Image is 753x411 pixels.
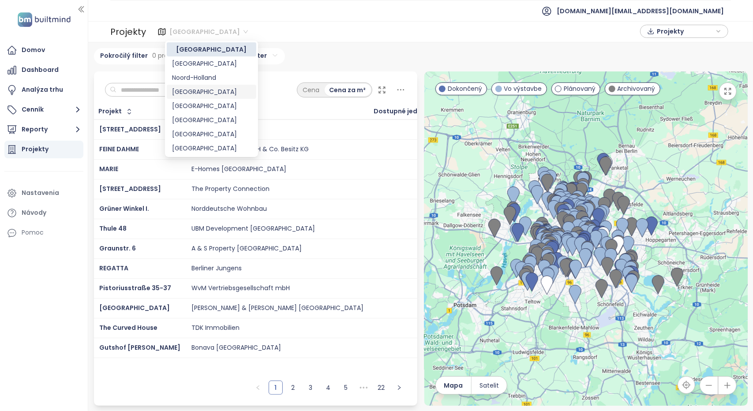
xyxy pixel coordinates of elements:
[4,121,83,138] button: Reporty
[99,125,161,134] a: [STREET_ADDRESS]
[251,381,265,395] li: Predchádzajúca strana
[172,59,251,68] div: [GEOGRAPHIC_DATA]
[557,0,724,22] span: [DOMAIN_NAME][EMAIL_ADDRESS][DOMAIN_NAME]
[322,381,336,395] li: 4
[191,165,286,173] div: E-Homes [GEOGRAPHIC_DATA]
[191,205,267,213] div: Norddeutsche Wohnbau
[172,115,251,125] div: [GEOGRAPHIC_DATA]
[172,87,251,97] div: [GEOGRAPHIC_DATA]
[4,141,83,158] a: Projekty
[172,45,251,54] div: [GEOGRAPHIC_DATA]
[480,381,499,390] span: Satelit
[99,323,157,332] a: The Curved House
[436,377,471,394] button: Mapa
[375,381,388,394] a: 22
[191,324,240,332] div: TDK Immobilien
[255,385,261,390] span: left
[269,381,282,394] a: 1
[153,51,184,60] span: 0 pravidiel
[444,381,463,390] span: Mapa
[4,41,83,59] a: Domov
[167,56,256,71] div: Vienna
[4,204,83,222] a: Návody
[99,184,161,193] a: [STREET_ADDRESS]
[167,42,256,56] div: Berlin
[4,61,83,79] a: Dashboard
[22,45,45,56] div: Domov
[322,381,335,394] a: 4
[564,84,596,93] span: Plánovaný
[22,227,44,238] div: Pomoc
[4,81,83,99] a: Analýza trhu
[375,381,389,395] li: 22
[340,381,353,394] a: 5
[504,84,542,93] span: Vo výstavbe
[167,85,256,99] div: Brussels
[191,265,242,273] div: Berliner Jungens
[191,225,315,233] div: UBM Development [GEOGRAPHIC_DATA]
[99,284,171,292] a: Pistoriusstraße 35-37
[167,141,256,155] div: Antwerp
[99,108,122,114] div: Projekt
[172,143,251,153] div: [GEOGRAPHIC_DATA]
[191,344,281,352] div: Bonava [GEOGRAPHIC_DATA]
[99,164,118,173] a: MARIE
[99,264,128,273] a: REGATTA
[191,304,363,312] div: [PERSON_NAME] & [PERSON_NAME] [GEOGRAPHIC_DATA]
[99,224,127,233] a: Thule 48
[357,381,371,395] li: Nasledujúcich 5 strán
[167,127,256,141] div: West Flanders
[110,23,146,41] div: Projekty
[357,381,371,395] span: •••
[392,381,406,395] li: Nasledujúca strana
[304,381,318,394] a: 3
[172,129,251,139] div: [GEOGRAPHIC_DATA]
[374,108,436,114] span: Dostupné jednotky
[618,84,656,93] span: Archivovaný
[167,71,256,85] div: Noord-Holland
[22,207,46,218] div: Návody
[269,381,283,395] li: 1
[472,377,507,394] button: Satelit
[645,25,723,38] div: button
[167,113,256,127] div: Latvia
[169,25,248,38] span: Berlin
[339,381,353,395] li: 5
[99,244,136,253] a: Graunstr. 6
[4,184,83,202] a: Nastavenia
[22,144,49,155] div: Projekty
[304,381,318,395] li: 3
[4,224,83,242] div: Pomoc
[167,99,256,113] div: Graz
[99,204,149,213] a: Grüner Winkel I.
[22,84,63,95] div: Analýza trhu
[172,101,251,111] div: [GEOGRAPHIC_DATA]
[251,381,265,395] button: left
[4,101,83,119] button: Cenník
[15,11,73,29] img: logo
[99,145,139,153] a: FEINE DAHME
[191,284,290,292] div: WvM Vertriebsgesellschaft mbH
[325,84,371,96] div: Cena za m²
[94,48,202,64] div: Pokročilý filter
[448,84,482,93] span: Dokončený
[172,73,251,82] div: Noord-Holland
[191,245,302,253] div: A & S Property [GEOGRAPHIC_DATA]
[286,381,300,395] li: 2
[99,303,170,312] a: [GEOGRAPHIC_DATA]
[99,343,180,352] a: Gutshof [PERSON_NAME]
[392,381,406,395] button: right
